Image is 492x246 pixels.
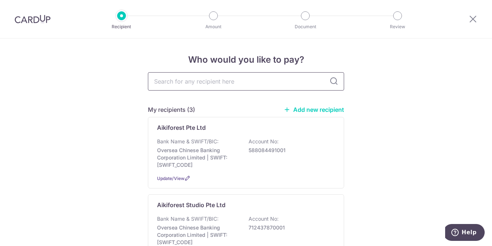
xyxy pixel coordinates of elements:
p: Aikiforest Studio Pte Ltd [157,201,225,209]
p: Account No: [249,138,279,145]
h5: My recipients (3) [148,105,195,114]
p: Document [278,23,332,30]
a: Update/View [157,176,184,181]
p: 588084491001 [249,147,331,154]
p: 712437870001 [249,224,331,231]
p: Recipient [94,23,149,30]
img: CardUp [15,15,51,23]
input: Search for any recipient here [148,72,344,91]
p: Aikiforest Pte Ltd [157,123,206,132]
p: Oversea Chinese Banking Corporation Limited | SWIFT: [SWIFT_CODE] [157,224,239,246]
p: Bank Name & SWIFT/BIC: [157,215,219,223]
p: Bank Name & SWIFT/BIC: [157,138,219,145]
h4: Who would you like to pay? [148,53,344,66]
p: Oversea Chinese Banking Corporation Limited | SWIFT: [SWIFT_CODE] [157,147,239,169]
p: Amount [186,23,241,30]
a: Add new recipient [284,106,344,113]
p: Account No: [249,215,279,223]
iframe: Opens a widget where you can find more information [445,224,485,242]
p: Review [370,23,425,30]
